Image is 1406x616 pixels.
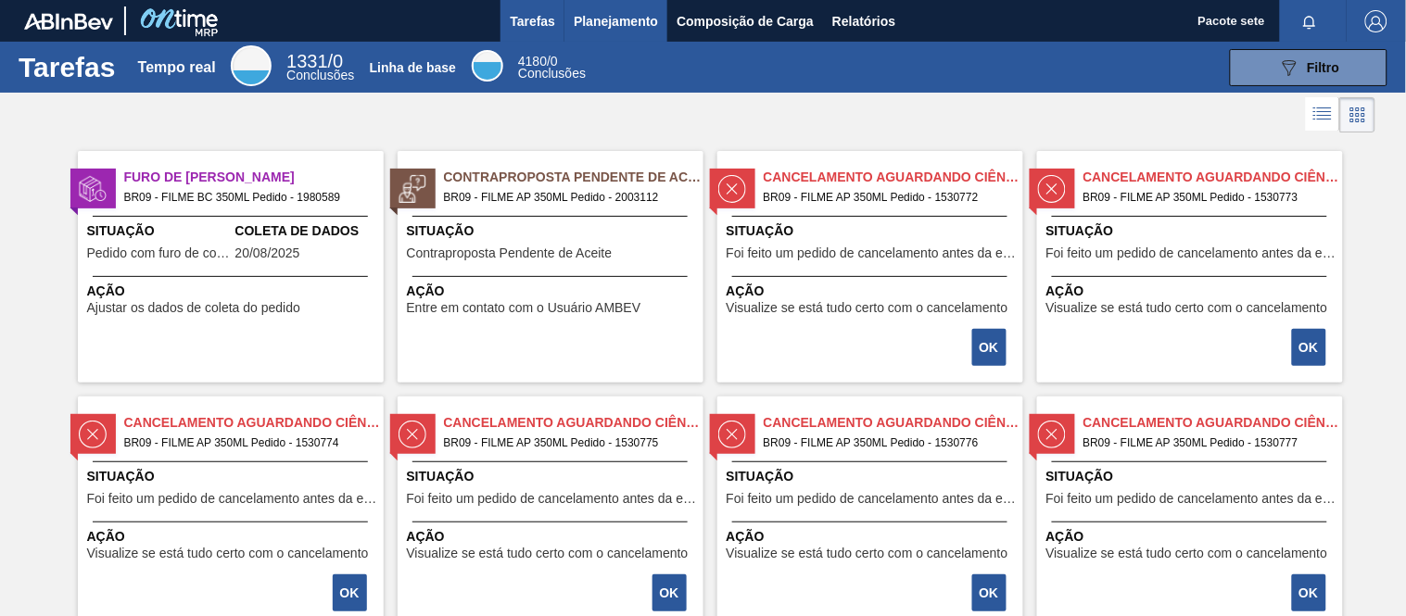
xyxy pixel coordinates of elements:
[832,14,895,29] font: Relatórios
[1306,97,1340,132] div: Visão em Lista
[1083,170,1349,184] font: Cancelamento aguardando ciência
[399,175,426,203] img: status
[1046,223,1114,238] font: Situação
[1083,191,1298,204] font: BR09 - FILME AP 350ML Pedido - 1530773
[727,223,794,238] font: Situação
[444,191,659,204] font: BR09 - FILME AP 350ML Pedido - 2003112
[1299,585,1319,600] font: OK
[727,245,1193,260] font: Foi feito um pedido de cancelamento antes da etapa de aguardando faturamento
[1340,97,1375,132] div: Visão em Cards
[727,300,1008,315] font: Visualize se está tudo certo com o cancelamento
[87,300,300,315] font: Ajustar os dados de coleta do pedido
[980,585,999,600] font: OK
[1038,175,1066,203] img: status
[1294,327,1328,368] div: Completar tarefa: 29838212
[1083,433,1328,453] span: BR09 - FILME AP 350ML Pedido - 1530777
[407,223,475,238] font: Situação
[727,546,1008,560] font: Visualize se está tudo certo com o cancelamento
[124,187,369,207] span: BR09 - FILME BC 350ML Pedido - 1980589
[231,45,272,86] div: Tempo real
[407,467,699,486] span: Situação
[1280,8,1339,34] button: Notificações
[1038,421,1066,448] img: status
[551,54,558,69] font: 0
[407,221,699,241] span: Situação
[79,175,107,203] img: status
[407,300,641,315] font: Entre em contato com o Usuário AMBEV
[407,492,699,506] span: Foi feito um pedido de cancelamento antes da etapa de aguardando faturamento
[138,59,216,75] font: Tempo real
[87,246,231,260] span: Pedido com furo de coleta
[764,187,1008,207] span: BR09 - FILME AP 350ML Pedido - 1530772
[660,585,679,600] font: OK
[1230,49,1387,86] button: Filtro
[974,572,1008,613] div: Completar tarefa: 29838215
[1083,436,1298,449] font: BR09 - FILME AP 350ML Pedido - 1530777
[518,54,547,69] span: 4180
[87,221,231,241] span: Situação
[340,585,360,600] font: OK
[444,187,689,207] span: BR09 - FILME AP 350ML Pedido - 2003112
[764,436,979,449] font: BR09 - FILME AP 350ML Pedido - 1530776
[124,415,389,430] font: Cancelamento aguardando ciência
[718,421,746,448] img: status
[124,170,295,184] font: Furo de [PERSON_NAME]
[235,245,300,260] font: 20/08/2025
[764,191,979,204] font: BR09 - FILME AP 350ML Pedido - 1530772
[19,52,116,82] font: Tarefas
[87,283,125,298] font: Ação
[235,223,360,238] font: Coleta de Dados
[1046,283,1084,298] font: Ação
[652,574,687,611] button: OK
[79,421,107,448] img: status
[574,14,658,29] font: Planejamento
[286,51,328,71] span: 1331
[654,572,689,613] div: Completar tarefa: 29838214
[1046,221,1338,241] span: Situação
[444,433,689,453] span: BR09 - FILME AP 350ML Pedido - 1530775
[407,245,613,260] font: Contraproposta Pendente de Aceite
[1292,329,1326,366] button: OK
[87,223,155,238] font: Situação
[1046,246,1338,260] span: Foi feito um pedido de cancelamento antes da etapa de aguardando faturamento
[764,433,1008,453] span: BR09 - FILME AP 350ML Pedido - 1530776
[1083,187,1328,207] span: BR09 - FILME AP 350ML Pedido - 1530773
[87,529,125,544] font: Ação
[407,546,689,560] font: Visualize se está tudo certo com o cancelamento
[510,14,555,29] font: Tarefas
[87,492,379,506] span: Foi feito um pedido de cancelamento antes da etapa de aguardando faturamento
[124,413,384,433] span: Cancelamento aguardando ciência
[1046,546,1328,560] font: Visualize se está tudo certo com o cancelamento
[407,491,873,506] font: Foi feito um pedido de cancelamento antes da etapa de aguardando faturamento
[407,529,445,544] font: Ação
[727,491,1193,506] font: Foi feito um pedido de cancelamento antes da etapa de aguardando faturamento
[24,13,113,30] img: TNhmsLtSVTkK8tSr43FrP2fwEKptu5GPRR3wAAAABJRU5ErkJggg==
[1294,572,1328,613] div: Completar tarefa: 29838216
[1046,300,1328,315] font: Visualize se está tudo certo com o cancelamento
[444,170,717,184] font: Contraproposta Pendente de Aceite
[472,50,503,82] div: Linha de base
[547,54,551,69] font: /
[1083,413,1343,433] span: Cancelamento aguardando ciência
[1365,10,1387,32] img: Sair
[1308,60,1340,75] font: Filtro
[335,572,369,613] div: Completar tarefa: 29838213
[444,415,709,430] font: Cancelamento aguardando ciência
[1083,415,1349,430] font: Cancelamento aguardando ciência
[677,14,814,29] font: Composição de Carga
[87,491,553,506] font: Foi feito um pedido de cancelamento antes da etapa de aguardando faturamento
[1046,467,1338,486] span: Situação
[1046,469,1114,484] font: Situação
[333,574,367,611] button: OK
[399,421,426,448] img: status
[1292,574,1326,611] button: OK
[518,66,586,81] font: Conclusões
[1083,168,1343,187] span: Cancelamento aguardando ciência
[370,60,456,75] font: Linha de base
[444,168,703,187] span: Contraproposta Pendente de Aceite
[727,469,794,484] font: Situação
[235,221,379,241] span: Coleta de Dados
[972,574,1007,611] button: OK
[87,546,369,560] font: Visualize se está tudo certo com o cancelamento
